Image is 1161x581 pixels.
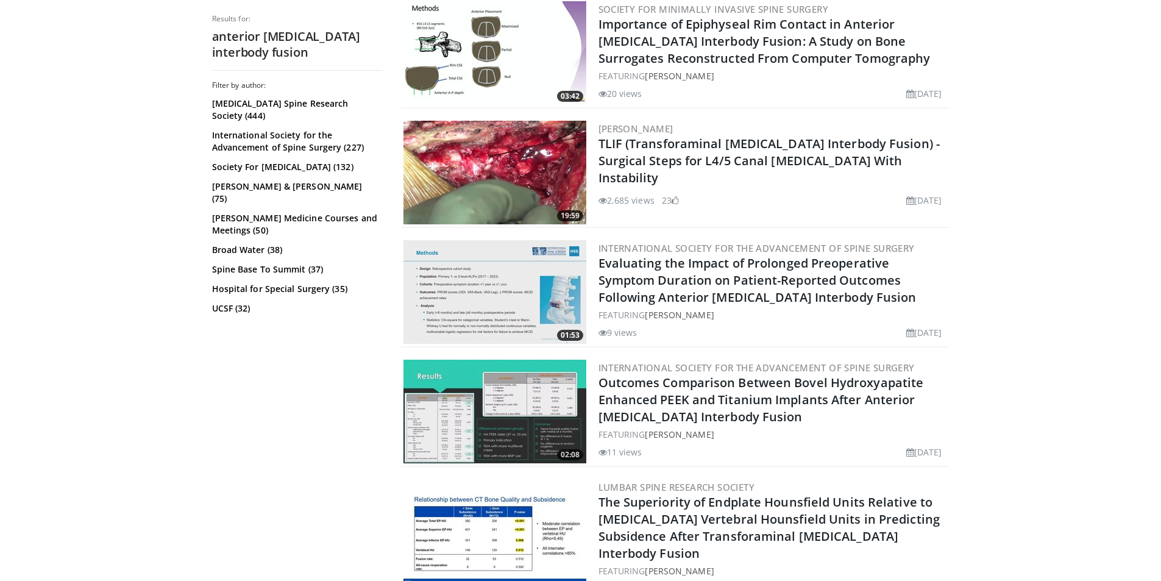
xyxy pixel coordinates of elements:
a: 03:42 [403,1,586,105]
p: Results for: [212,14,383,24]
li: 23 [662,194,679,207]
a: Importance of Epiphyseal Rim Contact in Anterior [MEDICAL_DATA] Interbody Fusion: A Study on Bone... [598,16,931,66]
li: [DATE] [906,326,942,339]
a: TLIF (Transforaminal [MEDICAL_DATA] Interbody Fusion) - Surgical Steps for L4/5 Canal [MEDICAL_DA... [598,135,940,186]
span: 19:59 [557,210,583,221]
a: Spine Base To Summit (37) [212,263,380,276]
a: [PERSON_NAME] [645,565,714,577]
a: [PERSON_NAME] [645,70,714,82]
a: International Society for the Advancement of Spine Surgery [598,362,915,374]
span: 01:53 [557,330,583,341]
div: FEATURING [598,428,947,441]
div: FEATURING [598,565,947,577]
li: 11 views [598,446,642,458]
li: 9 views [598,326,637,339]
img: b5b426fa-bd22-42eb-8920-bfaeaad42814.300x170_q85_crop-smart_upscale.jpg [403,360,586,463]
a: The Superiority of Endplate Hounsfield Units Relative to [MEDICAL_DATA] Vertebral Hounsfield Unit... [598,494,940,561]
a: Broad Water (38) [212,244,380,256]
li: 2,685 views [598,194,655,207]
a: Society For [MEDICAL_DATA] (132) [212,161,380,173]
span: 03:42 [557,91,583,102]
a: 02:08 [403,360,586,463]
h3: Filter by author: [212,80,383,90]
img: 150c56ab-d279-4938-869e-4f95363aba0b.300x170_q85_crop-smart_upscale.jpg [403,1,586,105]
a: [MEDICAL_DATA] Spine Research Society (444) [212,98,380,122]
li: [DATE] [906,87,942,100]
a: International Society for the Advancement of Spine Surgery (227) [212,129,380,154]
a: Society for Minimally Invasive Spine Surgery [598,3,829,15]
a: Hospital for Special Surgery (35) [212,283,380,295]
a: Outcomes Comparison Between Bovel Hydroxyapatite Enhanced PEEK and Titanium Implants After Anteri... [598,374,924,425]
img: 55c4cc14-a047-45dc-91b7-efcccad56c5a.300x170_q85_crop-smart_upscale.jpg [403,121,586,224]
a: [PERSON_NAME] Medicine Courses and Meetings (50) [212,212,380,237]
a: [PERSON_NAME] [645,429,714,440]
li: [DATE] [906,194,942,207]
a: 01:53 [403,240,586,344]
a: [PERSON_NAME] & [PERSON_NAME] (75) [212,180,380,205]
span: 02:08 [557,449,583,460]
a: International Society for the Advancement of Spine Surgery [598,242,915,254]
div: FEATURING [598,308,947,321]
a: 19:59 [403,121,586,224]
img: 57e910ca-6c05-484c-999d-b64ff5b11321.300x170_q85_crop-smart_upscale.jpg [403,240,586,344]
li: [DATE] [906,446,942,458]
div: FEATURING [598,70,947,82]
li: 20 views [598,87,642,100]
a: UCSF (32) [212,302,380,315]
a: [PERSON_NAME] [645,309,714,321]
h2: anterior [MEDICAL_DATA] interbody fusion [212,29,383,60]
a: [PERSON_NAME] [598,123,673,135]
a: Evaluating the Impact of Prolonged Preoperative Symptom Duration on Patient-Reported Outcomes Fol... [598,255,917,305]
a: Lumbar Spine Research Society [598,481,755,493]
